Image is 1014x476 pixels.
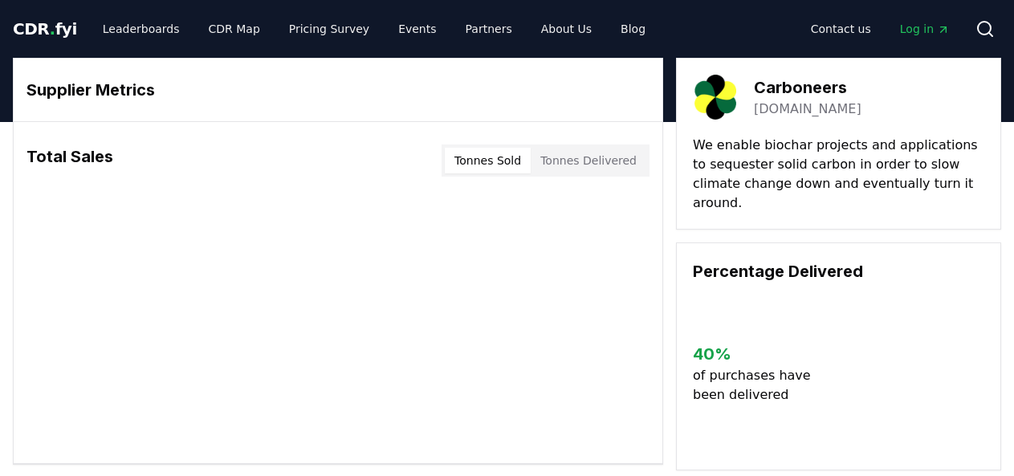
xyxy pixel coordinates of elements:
span: . [50,19,55,39]
a: Partners [453,14,525,43]
a: About Us [528,14,605,43]
h3: Percentage Delivered [693,259,984,283]
a: Leaderboards [90,14,193,43]
p: of purchases have been delivered [693,366,817,405]
span: Log in [900,21,950,37]
a: Events [385,14,449,43]
a: [DOMAIN_NAME] [754,100,861,119]
h3: Total Sales [26,144,113,177]
h3: Supplier Metrics [26,78,650,102]
img: Carboneers-logo [693,75,738,120]
nav: Main [798,14,963,43]
nav: Main [90,14,658,43]
h3: 40 % [693,342,817,366]
a: CDR Map [196,14,273,43]
a: Blog [608,14,658,43]
p: We enable biochar projects and applications to sequester solid carbon in order to slow climate ch... [693,136,984,213]
button: Tonnes Sold [445,148,531,173]
button: Tonnes Delivered [531,148,646,173]
h3: Carboneers [754,75,861,100]
a: CDR.fyi [13,18,77,40]
a: Log in [887,14,963,43]
a: Pricing Survey [276,14,382,43]
a: Contact us [798,14,884,43]
span: CDR fyi [13,19,77,39]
